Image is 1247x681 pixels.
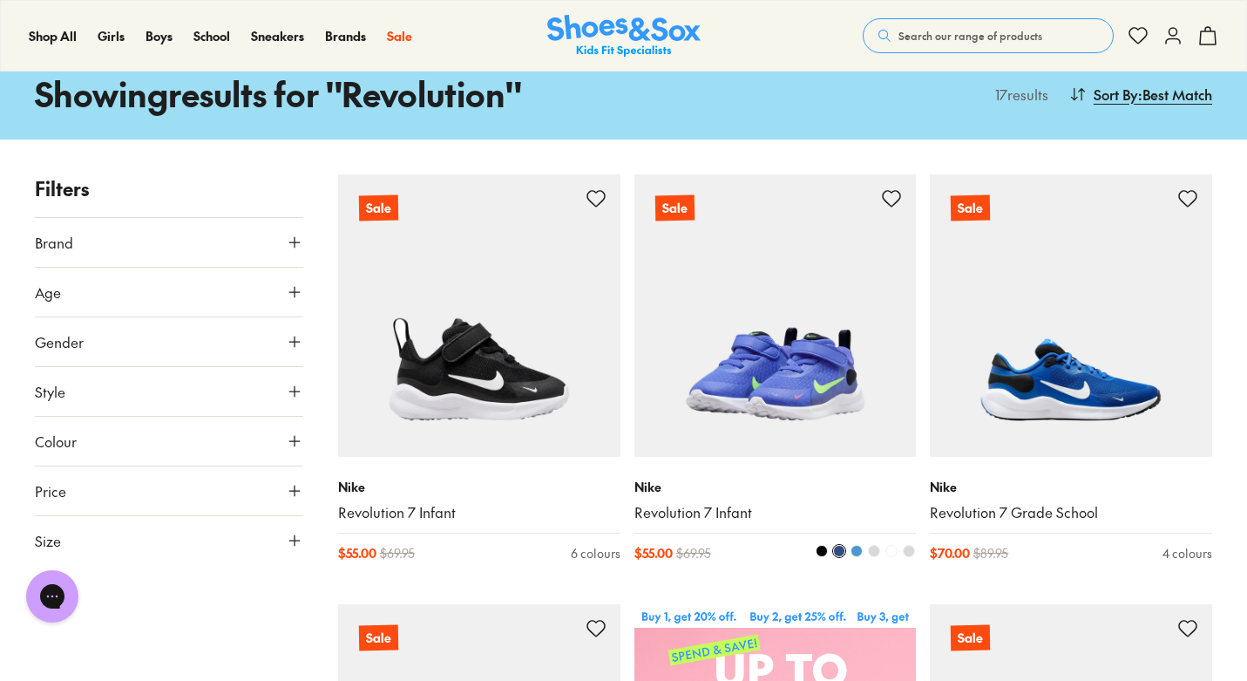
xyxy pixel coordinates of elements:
[634,478,917,496] p: Nike
[35,367,303,416] button: Style
[17,564,87,629] iframe: Gorgias live chat messenger
[35,466,303,515] button: Price
[930,174,1212,457] a: Sale
[1094,84,1138,105] span: Sort By
[359,195,398,221] p: Sale
[146,27,173,45] a: Boys
[988,84,1048,105] p: 17 results
[571,544,620,562] div: 6 colours
[359,624,398,650] p: Sale
[387,27,412,44] span: Sale
[898,28,1042,44] span: Search our range of products
[547,15,701,58] img: SNS_Logo_Responsive.svg
[634,544,673,562] span: $ 55.00
[35,317,303,366] button: Gender
[98,27,125,45] a: Girls
[1138,84,1212,105] span: : Best Match
[930,544,970,562] span: $ 70.00
[338,174,620,457] a: Sale
[251,27,304,45] a: Sneakers
[35,530,61,551] span: Size
[325,27,366,44] span: Brands
[29,27,77,44] span: Shop All
[35,417,303,466] button: Colour
[1069,75,1212,113] button: Sort By:Best Match
[35,232,73,253] span: Brand
[35,516,303,565] button: Size
[634,503,917,522] a: Revolution 7 Infant
[35,381,65,402] span: Style
[29,27,77,45] a: Shop All
[951,195,990,221] p: Sale
[930,478,1212,496] p: Nike
[380,544,415,562] span: $ 69.95
[35,69,624,119] h1: Showing results for " Revolution "
[654,194,695,222] p: Sale
[387,27,412,45] a: Sale
[338,544,376,562] span: $ 55.00
[973,544,1008,562] span: $ 89.95
[863,18,1114,53] button: Search our range of products
[193,27,230,45] a: School
[338,478,620,496] p: Nike
[98,27,125,44] span: Girls
[35,218,303,267] button: Brand
[634,174,917,457] a: Sale
[338,503,620,522] a: Revolution 7 Infant
[193,27,230,44] span: School
[251,27,304,44] span: Sneakers
[951,624,990,650] p: Sale
[325,27,366,45] a: Brands
[1162,544,1212,562] div: 4 colours
[35,431,77,452] span: Colour
[35,174,303,203] p: Filters
[676,544,711,562] span: $ 69.95
[35,282,61,303] span: Age
[35,480,66,501] span: Price
[35,331,84,352] span: Gender
[930,503,1212,522] a: Revolution 7 Grade School
[35,268,303,317] button: Age
[146,27,173,44] span: Boys
[547,15,701,58] a: Shoes & Sox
